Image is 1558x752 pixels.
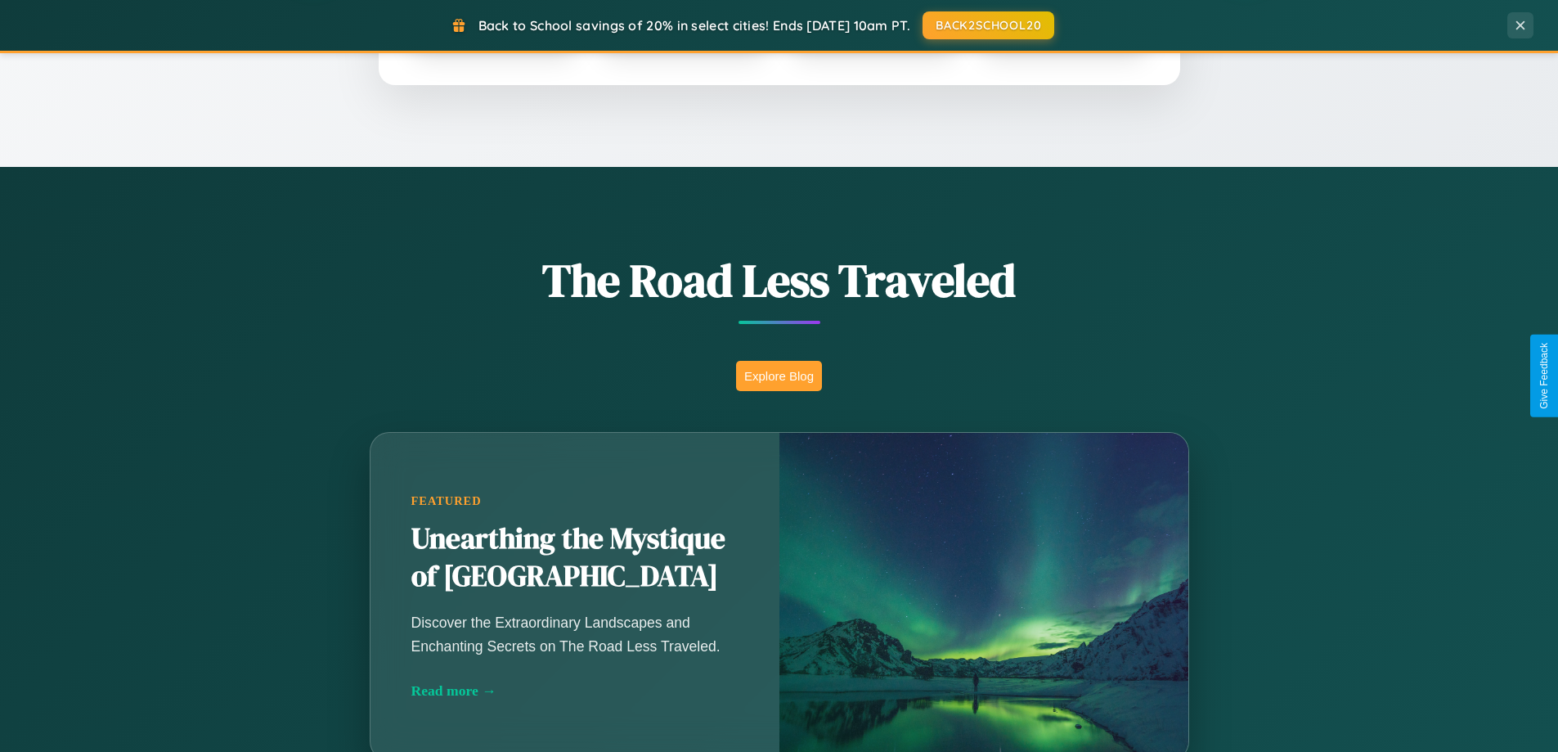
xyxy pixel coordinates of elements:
[1538,343,1550,409] div: Give Feedback
[289,249,1270,312] h1: The Road Less Traveled
[411,682,739,700] div: Read more →
[411,520,739,596] h2: Unearthing the Mystique of [GEOGRAPHIC_DATA]
[923,11,1054,39] button: BACK2SCHOOL20
[478,17,910,34] span: Back to School savings of 20% in select cities! Ends [DATE] 10am PT.
[736,361,822,391] button: Explore Blog
[411,611,739,657] p: Discover the Extraordinary Landscapes and Enchanting Secrets on The Road Less Traveled.
[411,494,739,508] div: Featured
